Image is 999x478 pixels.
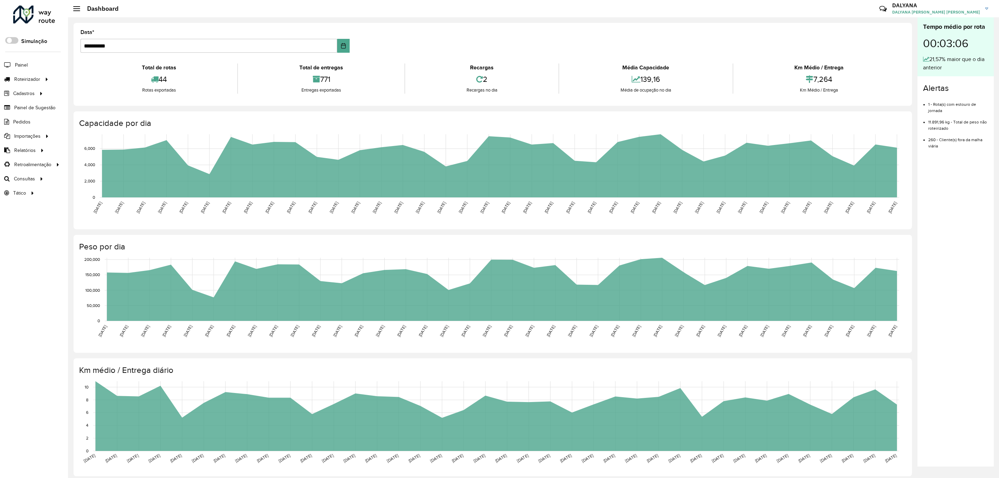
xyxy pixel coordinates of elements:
text: [DATE] [538,453,551,463]
text: [DATE] [140,324,150,338]
text: [DATE] [668,453,681,463]
text: [DATE] [887,201,897,214]
text: [DATE] [278,453,291,463]
text: 50,000 [87,303,100,308]
text: [DATE] [567,324,577,338]
text: [DATE] [97,324,108,338]
text: [DATE] [866,201,876,214]
h4: Alertas [923,83,988,93]
text: [DATE] [126,453,139,463]
text: [DATE] [630,201,640,214]
text: [DATE] [780,201,790,214]
text: [DATE] [436,201,446,214]
span: Tático [13,189,26,197]
text: [DATE] [522,201,532,214]
text: [DATE] [717,324,727,338]
text: 2 [86,436,88,440]
text: [DATE] [841,453,854,463]
text: [DATE] [375,324,385,338]
text: [DATE] [243,201,253,214]
text: [DATE] [418,324,428,338]
text: [DATE] [104,453,118,463]
div: 139,16 [561,72,731,87]
text: [DATE] [268,324,278,338]
text: [DATE] [479,201,489,214]
label: Data [80,28,94,36]
text: [DATE] [169,453,182,463]
text: 6,000 [84,146,95,151]
text: [DATE] [83,453,96,463]
text: [DATE] [114,201,124,214]
text: [DATE] [781,324,791,338]
span: DALYANA [PERSON_NAME] [PERSON_NAME] [892,9,980,15]
text: [DATE] [503,324,513,338]
text: [DATE] [844,201,854,214]
div: Média Capacidade [561,63,731,72]
text: [DATE] [307,201,317,214]
text: [DATE] [247,324,257,338]
h4: Km médio / Entrega diário [79,365,905,375]
div: Recargas [407,63,557,72]
div: 00:03:06 [923,32,988,55]
text: [DATE] [311,324,321,338]
text: [DATE] [866,324,876,338]
div: Entregas exportadas [240,87,402,94]
div: 771 [240,72,402,87]
text: 150,000 [85,273,100,277]
text: [DATE] [737,201,747,214]
text: [DATE] [608,201,618,214]
text: [DATE] [213,453,226,463]
text: [DATE] [673,201,683,214]
text: 0 [86,449,88,453]
text: [DATE] [119,324,129,338]
span: Pedidos [13,118,31,126]
text: [DATE] [332,324,342,338]
text: [DATE] [603,453,616,463]
div: Km Médio / Entrega [735,63,903,72]
span: Consultas [14,175,35,182]
text: [DATE] [733,453,746,463]
text: [DATE] [516,453,529,463]
text: [DATE] [136,201,146,214]
text: [DATE] [711,453,724,463]
div: Total de rotas [82,63,236,72]
div: Km Médio / Entrega [735,87,903,94]
text: 2,000 [84,179,95,183]
text: [DATE] [524,324,535,338]
text: [DATE] [264,201,274,214]
text: [DATE] [797,453,811,463]
text: [DATE] [350,201,360,214]
text: [DATE] [148,453,161,463]
li: 1 - Rota(s) com estouro de jornada [928,96,988,114]
text: [DATE] [759,324,769,338]
text: [DATE] [624,453,638,463]
text: [DATE] [225,324,236,338]
text: [DATE] [364,453,377,463]
text: [DATE] [689,453,702,463]
text: [DATE] [178,201,188,214]
text: [DATE] [256,453,269,463]
text: [DATE] [321,453,334,463]
span: Relatórios [14,147,36,154]
span: Cadastros [13,90,35,97]
h4: Peso por dia [79,242,905,252]
text: [DATE] [200,201,210,214]
text: [DATE] [286,201,296,214]
text: [DATE] [823,324,834,338]
text: [DATE] [353,324,364,338]
div: Média de ocupação no dia [561,87,731,94]
text: [DATE] [559,453,572,463]
text: [DATE] [802,324,812,338]
text: [DATE] [823,201,833,214]
li: 11.891,96 kg - Total de peso não roteirizado [928,114,988,131]
text: 4 [86,423,88,428]
div: 21,57% maior que o dia anterior [923,55,988,72]
text: [DATE] [393,201,403,214]
text: [DATE] [458,201,468,214]
text: [DATE] [473,453,486,463]
text: 200,000 [84,257,100,262]
h4: Capacidade por dia [79,118,905,128]
div: 2 [407,72,557,87]
text: 4,000 [84,163,95,167]
div: Total de entregas [240,63,402,72]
